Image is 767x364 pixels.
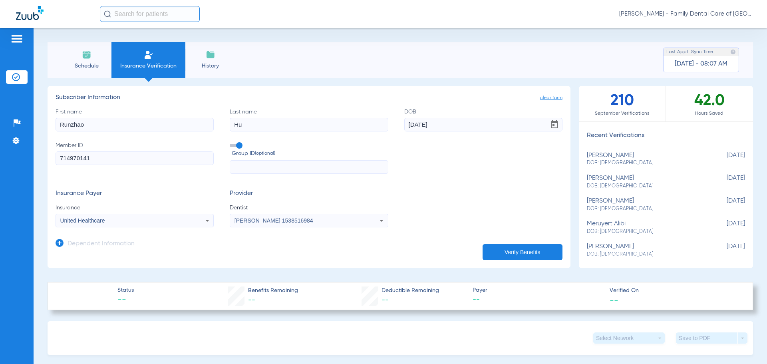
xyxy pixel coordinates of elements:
div: [PERSON_NAME] [587,197,705,212]
label: First name [56,108,214,131]
span: Status [117,286,134,294]
h3: Dependent Information [68,240,135,248]
img: Zuub Logo [16,6,44,20]
span: Insurance Verification [117,62,179,70]
span: September Verifications [579,109,666,117]
input: Member ID [56,151,214,165]
div: meruyert alibi [587,220,705,235]
button: Open calendar [546,117,562,133]
span: Payer [473,286,603,294]
div: [PERSON_NAME] [587,243,705,258]
img: Manual Insurance Verification [144,50,153,60]
h3: Provider [230,190,388,198]
span: United Healthcare [60,217,105,224]
label: DOB [404,108,562,131]
input: Last name [230,118,388,131]
span: Insurance [56,204,214,212]
h3: Insurance Payer [56,190,214,198]
span: Hours Saved [666,109,753,117]
span: Group ID [232,149,388,158]
img: History [206,50,215,60]
span: -- [248,296,255,304]
span: -- [473,295,603,305]
span: clear form [540,94,562,102]
span: Benefits Remaining [248,286,298,295]
span: DOB: [DEMOGRAPHIC_DATA] [587,251,705,258]
input: DOBOpen calendar [404,118,562,131]
img: Search Icon [104,10,111,18]
span: [PERSON_NAME] 1538516984 [234,217,313,224]
span: [DATE] - 08:07 AM [675,60,727,68]
span: -- [382,296,389,304]
h3: Subscriber Information [56,94,562,102]
span: [PERSON_NAME] - Family Dental Care of [GEOGRAPHIC_DATA] [619,10,751,18]
h3: Recent Verifications [579,132,753,140]
img: Schedule [82,50,91,60]
span: Verified On [610,286,740,295]
span: [DATE] [705,175,745,189]
span: [DATE] [705,220,745,235]
span: Last Appt. Sync Time: [666,48,714,56]
span: History [191,62,229,70]
span: -- [117,295,134,306]
div: 210 [579,86,666,121]
div: [PERSON_NAME] [587,175,705,189]
span: DOB: [DEMOGRAPHIC_DATA] [587,183,705,190]
span: DOB: [DEMOGRAPHIC_DATA] [587,205,705,213]
img: hamburger-icon [10,34,23,44]
input: First name [56,118,214,131]
span: Schedule [68,62,105,70]
div: [PERSON_NAME] [587,152,705,167]
div: 42.0 [666,86,753,121]
span: Dentist [230,204,388,212]
button: Verify Benefits [483,244,562,260]
span: Deductible Remaining [382,286,439,295]
input: Search for patients [100,6,200,22]
span: [DATE] [705,197,745,212]
span: [DATE] [705,243,745,258]
span: -- [610,296,618,304]
span: DOB: [DEMOGRAPHIC_DATA] [587,228,705,235]
label: Member ID [56,141,214,174]
label: Last name [230,108,388,131]
span: DOB: [DEMOGRAPHIC_DATA] [587,159,705,167]
span: [DATE] [705,152,745,167]
img: last sync help info [730,49,736,55]
small: (optional) [255,149,275,158]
